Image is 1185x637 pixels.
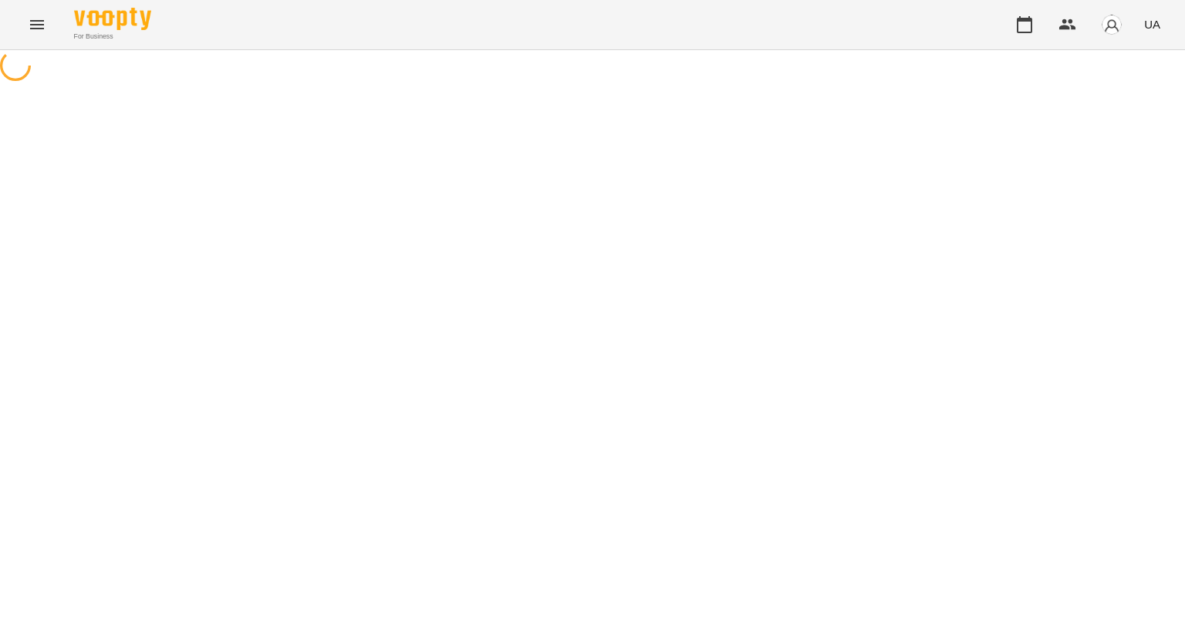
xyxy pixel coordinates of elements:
img: Voopty Logo [74,8,151,30]
button: UA [1138,10,1166,39]
button: Menu [19,6,56,43]
span: UA [1144,16,1160,32]
img: avatar_s.png [1101,14,1123,35]
span: For Business [74,32,151,42]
